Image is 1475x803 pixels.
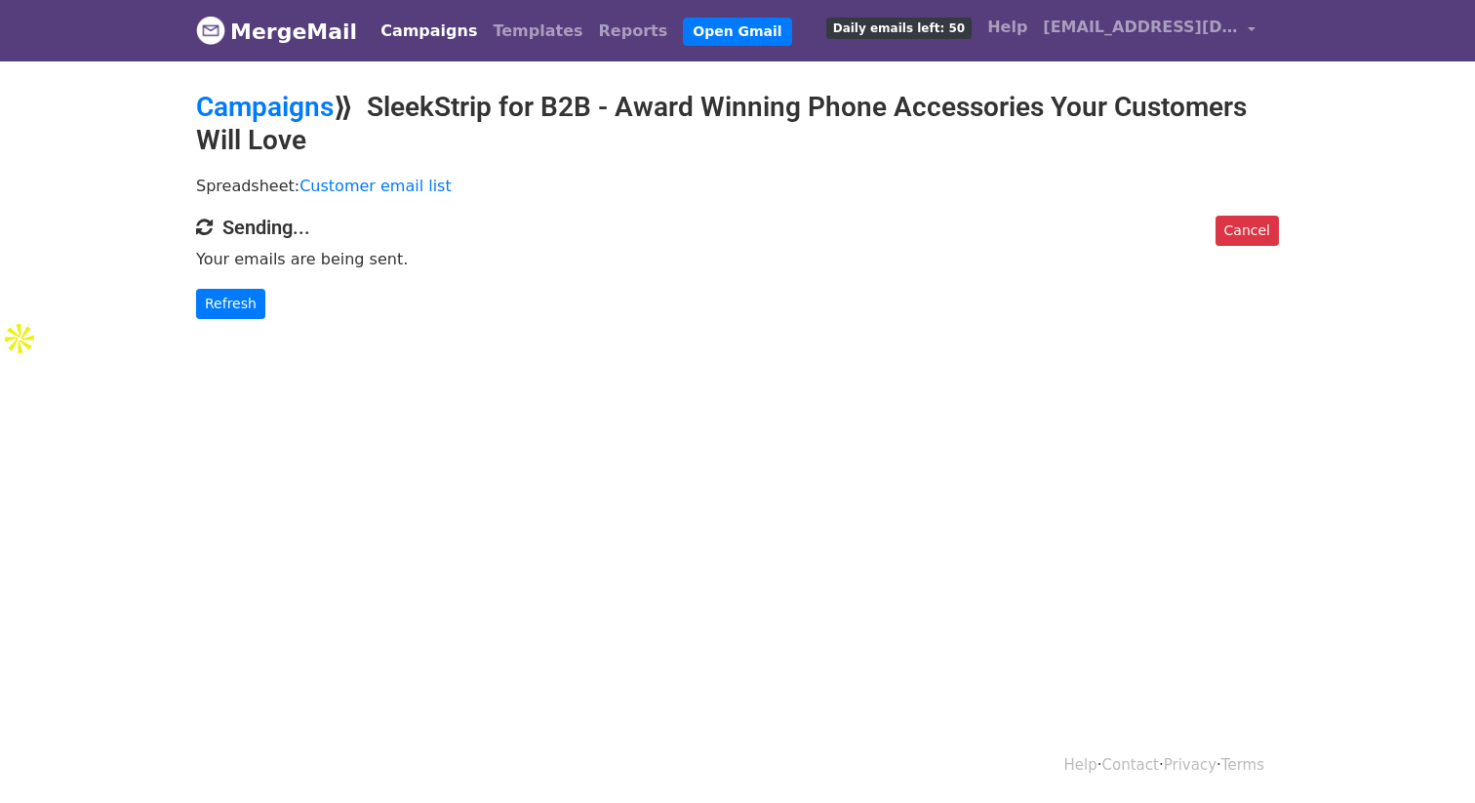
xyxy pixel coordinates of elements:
[1035,8,1263,54] a: [EMAIL_ADDRESS][DOMAIN_NAME]
[1221,756,1264,774] a: Terms
[196,249,1279,269] p: Your emails are being sent.
[299,177,452,195] a: Customer email list
[196,176,1279,196] p: Spreadsheet:
[591,12,676,51] a: Reports
[485,12,590,51] a: Templates
[1377,709,1475,803] iframe: Chat Widget
[373,12,485,51] a: Campaigns
[196,216,1279,239] h4: Sending...
[979,8,1035,47] a: Help
[196,91,1279,156] h2: ⟫ SleekStrip for B2B - Award Winning Phone Accessories Your Customers Will Love
[196,91,334,123] a: Campaigns
[1043,16,1238,39] span: [EMAIL_ADDRESS][DOMAIN_NAME]
[826,18,972,39] span: Daily emails left: 50
[196,16,225,45] img: MergeMail logo
[818,8,979,47] a: Daily emails left: 50
[1064,756,1097,774] a: Help
[196,289,265,319] a: Refresh
[683,18,791,46] a: Open Gmail
[196,11,357,52] a: MergeMail
[1102,756,1159,774] a: Contact
[1216,216,1279,246] a: Cancel
[1164,756,1216,774] a: Privacy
